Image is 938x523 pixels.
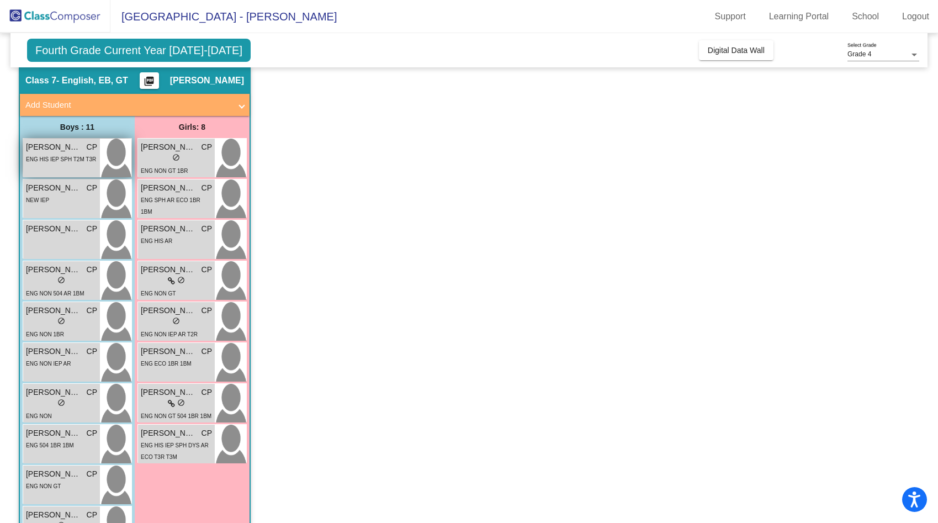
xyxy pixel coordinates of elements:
mat-icon: picture_as_pdf [142,76,156,91]
mat-expansion-panel-header: Add Student [20,94,250,116]
span: [PERSON_NAME] [170,75,244,86]
span: [PERSON_NAME] [141,182,196,194]
span: do_not_disturb_alt [57,399,65,406]
span: CP [202,182,212,194]
span: CP [87,427,97,439]
div: Boys : 11 [20,116,135,138]
span: CP [87,182,97,194]
span: CP [202,305,212,316]
span: [PERSON_NAME] [26,509,81,521]
span: [PERSON_NAME] [26,468,81,480]
span: NEW IEP [26,197,49,203]
span: CP [87,223,97,235]
span: ENG NON GT 504 1BR 1BM [141,413,211,419]
span: [PERSON_NAME] [141,141,196,153]
span: do_not_disturb_alt [57,276,65,284]
span: ENG NON GT 1BR [141,168,188,174]
span: CP [87,264,97,276]
span: [GEOGRAPHIC_DATA] - [PERSON_NAME] [110,8,337,25]
a: Support [706,8,755,25]
span: CP [87,141,97,153]
span: ENG NON GT [141,290,176,297]
span: CP [202,264,212,276]
span: CP [87,387,97,398]
span: CP [202,141,212,153]
button: Digital Data Wall [699,40,773,60]
span: ENG HIS IEP SPH DYS AR ECO T3R T3M [141,442,209,460]
span: CP [87,509,97,521]
span: ENG NON 1BR [26,331,64,337]
span: Digital Data Wall [708,46,765,55]
div: Girls: 8 [135,116,250,138]
span: [PERSON_NAME] [26,427,81,439]
mat-panel-title: Add Student [25,99,231,112]
span: do_not_disturb_alt [172,317,180,325]
span: CP [87,468,97,480]
a: Learning Portal [760,8,838,25]
span: - English, EB, GT [56,75,128,86]
span: CP [87,346,97,357]
span: Class 7 [25,75,56,86]
span: [PERSON_NAME] [141,223,196,235]
span: [PERSON_NAME] [26,387,81,398]
span: do_not_disturb_alt [57,317,65,325]
span: ENG NON 504 AR 1BM [26,290,84,297]
span: CP [202,427,212,439]
span: ENG SPH AR ECO 1BR 1BM [141,197,200,215]
span: CP [202,346,212,357]
span: [PERSON_NAME] [141,387,196,398]
span: [PERSON_NAME] [26,305,81,316]
span: ENG NON IEP AR [26,361,71,367]
span: CP [87,305,97,316]
button: Print Students Details [140,72,159,89]
span: Grade 4 [847,50,871,58]
a: School [843,8,888,25]
span: Fourth Grade Current Year [DATE]-[DATE] [27,39,251,62]
span: [PERSON_NAME] `[PERSON_NAME] [26,223,81,235]
span: [PERSON_NAME] [141,264,196,276]
span: [PERSON_NAME] [141,427,196,439]
span: ENG ECO 1BR 1BM [141,361,192,367]
span: ENG HIS AR [141,238,172,244]
span: [PERSON_NAME] [26,264,81,276]
span: do_not_disturb_alt [177,276,185,284]
span: ENG HIS IEP SPH T2M T3R [26,156,96,162]
span: [PERSON_NAME] [141,305,196,316]
a: Logout [893,8,938,25]
span: ENG NON [26,413,52,419]
span: [PERSON_NAME] [26,346,81,357]
span: [PERSON_NAME] [26,141,81,153]
span: ENG NON IEP AR T2R [141,331,198,337]
span: ENG NON GT [26,483,61,489]
span: [PERSON_NAME] [26,182,81,194]
span: [PERSON_NAME] [141,346,196,357]
span: CP [202,223,212,235]
span: ENG 504 1BR 1BM [26,442,74,448]
span: do_not_disturb_alt [172,154,180,161]
span: CP [202,387,212,398]
span: do_not_disturb_alt [177,399,185,406]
